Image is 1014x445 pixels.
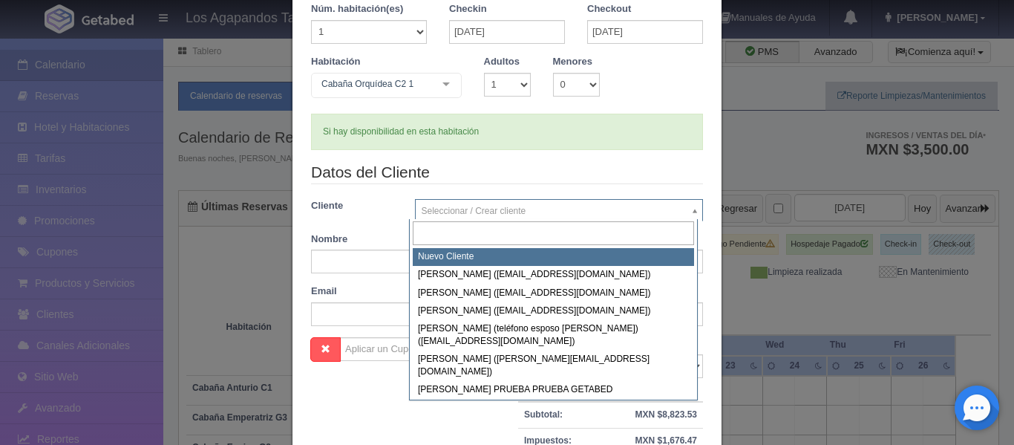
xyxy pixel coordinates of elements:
[413,320,694,351] div: [PERSON_NAME] (teléfono esposo [PERSON_NAME]) ([EMAIL_ADDRESS][DOMAIN_NAME])
[413,285,694,302] div: [PERSON_NAME] ([EMAIL_ADDRESS][DOMAIN_NAME])
[413,248,694,266] div: Nuevo Cliente
[413,302,694,320] div: [PERSON_NAME] ([EMAIL_ADDRESS][DOMAIN_NAME])
[413,266,694,284] div: [PERSON_NAME] ([EMAIL_ADDRESS][DOMAIN_NAME])
[413,351,694,381] div: [PERSON_NAME] ([PERSON_NAME][EMAIL_ADDRESS][DOMAIN_NAME])
[413,381,694,412] div: [PERSON_NAME] PRUEBA PRUEBA GETABED ([PERSON_NAME][EMAIL_ADDRESS][DOMAIN_NAME])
